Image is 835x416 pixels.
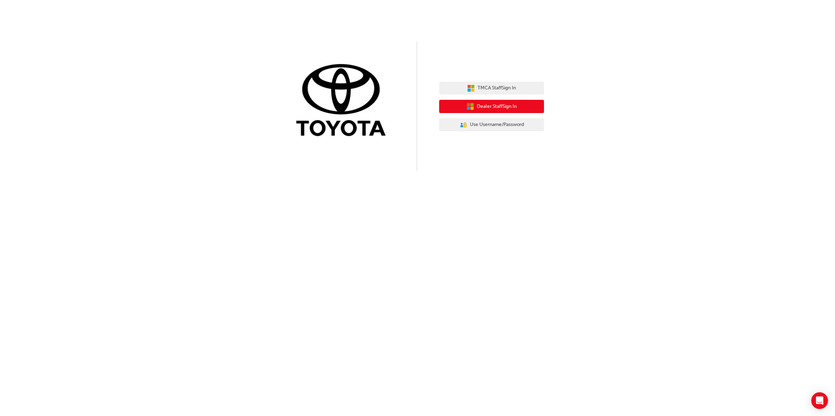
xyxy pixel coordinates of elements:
[470,121,524,129] span: Use Username/Password
[439,118,544,132] button: Use Username/Password
[291,62,396,140] img: Trak
[477,103,517,111] span: Dealer Staff Sign In
[811,392,828,409] div: Open Intercom Messenger
[439,82,544,95] button: TMCA StaffSign In
[478,84,516,92] span: TMCA Staff Sign In
[439,100,544,113] button: Dealer StaffSign In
